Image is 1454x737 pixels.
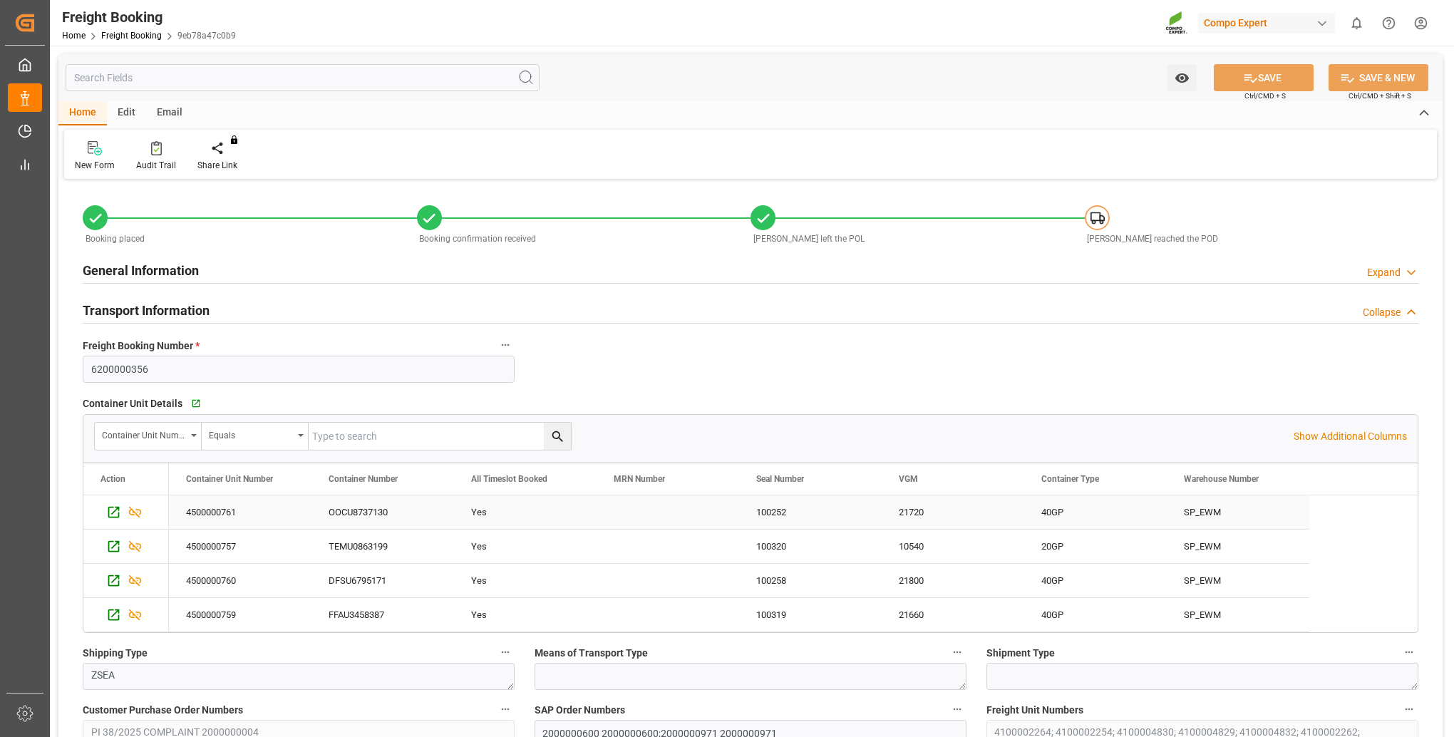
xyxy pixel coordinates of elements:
[58,101,107,125] div: Home
[136,159,176,172] div: Audit Trail
[471,565,579,597] div: Yes
[311,598,454,632] div: FFAU3458387
[1363,305,1401,320] div: Collapse
[169,598,1309,632] div: Press SPACE to select this row.
[311,564,454,597] div: DFSU6795171
[1400,643,1418,661] button: Shipment Type
[1400,700,1418,718] button: Freight Unit Numbers
[496,336,515,354] button: Freight Booking Number *
[882,495,1024,529] div: 21720
[169,495,1309,530] div: Press SPACE to select this row.
[1329,64,1428,91] button: SAVE & NEW
[614,474,665,484] span: MRN Number
[1041,565,1150,597] div: 40GP
[83,301,210,320] h2: Transport Information
[753,234,865,244] span: [PERSON_NAME] left the POL
[75,159,115,172] div: New Form
[66,64,540,91] input: Search Fields
[83,663,515,690] textarea: ZSEA
[1198,9,1341,36] button: Compo Expert
[471,599,579,632] div: Yes
[1198,13,1335,33] div: Compo Expert
[882,530,1024,563] div: 10540
[1087,234,1218,244] span: [PERSON_NAME] reached the POD
[496,643,515,661] button: Shipping Type
[311,495,454,529] div: OOCU8737130
[83,339,200,354] span: Freight Booking Number
[186,474,273,484] span: Container Unit Number
[83,703,243,718] span: Customer Purchase Order Numbers
[882,598,1024,632] div: 21660
[899,474,918,484] span: VGM
[1244,91,1286,101] span: Ctrl/CMD + S
[1214,64,1314,91] button: SAVE
[1349,91,1411,101] span: Ctrl/CMD + Shift + S
[535,646,648,661] span: Means of Transport Type
[739,564,882,597] div: 100258
[471,474,547,484] span: All Timeslot Booked
[471,496,579,529] div: Yes
[1167,530,1309,563] div: SP_EWM
[102,426,186,442] div: Container Unit Number
[95,423,202,450] button: open menu
[1373,7,1405,39] button: Help Center
[1167,598,1309,632] div: SP_EWM
[62,31,86,41] a: Home
[83,261,199,280] h2: General Information
[83,495,169,530] div: Press SPACE to select this row.
[1184,474,1259,484] span: Warehouse Number
[1167,564,1309,597] div: SP_EWM
[309,423,571,450] input: Type to search
[1041,474,1099,484] span: Container Type
[107,101,146,125] div: Edit
[948,643,966,661] button: Means of Transport Type
[496,700,515,718] button: Customer Purchase Order Numbers
[209,426,293,442] div: Equals
[739,495,882,529] div: 100252
[62,6,236,28] div: Freight Booking
[544,423,571,450] button: search button
[329,474,398,484] span: Container Number
[756,474,804,484] span: Seal Number
[100,474,125,484] div: Action
[419,234,536,244] span: Booking confirmation received
[202,423,309,450] button: open menu
[948,700,966,718] button: SAP Order Numbers
[83,598,169,632] div: Press SPACE to select this row.
[1294,429,1407,444] p: Show Additional Columns
[311,530,454,563] div: TEMU0863199
[535,703,625,718] span: SAP Order Numbers
[739,530,882,563] div: 100320
[83,564,169,598] div: Press SPACE to select this row.
[101,31,162,41] a: Freight Booking
[83,396,182,411] span: Container Unit Details
[471,530,579,563] div: Yes
[86,234,145,244] span: Booking placed
[1167,495,1309,529] div: SP_EWM
[1165,11,1188,36] img: Screenshot%202023-09-29%20at%2010.02.21.png_1712312052.png
[739,598,882,632] div: 100319
[986,703,1083,718] span: Freight Unit Numbers
[169,564,311,597] div: 4500000760
[83,646,148,661] span: Shipping Type
[169,598,311,632] div: 4500000759
[1367,265,1401,280] div: Expand
[1341,7,1373,39] button: show 0 new notifications
[1167,64,1197,91] button: open menu
[1041,530,1150,563] div: 20GP
[169,530,311,563] div: 4500000757
[1041,496,1150,529] div: 40GP
[882,564,1024,597] div: 21800
[986,646,1055,661] span: Shipment Type
[83,530,169,564] div: Press SPACE to select this row.
[169,564,1309,598] div: Press SPACE to select this row.
[146,101,193,125] div: Email
[169,495,311,529] div: 4500000761
[1041,599,1150,632] div: 40GP
[169,530,1309,564] div: Press SPACE to select this row.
